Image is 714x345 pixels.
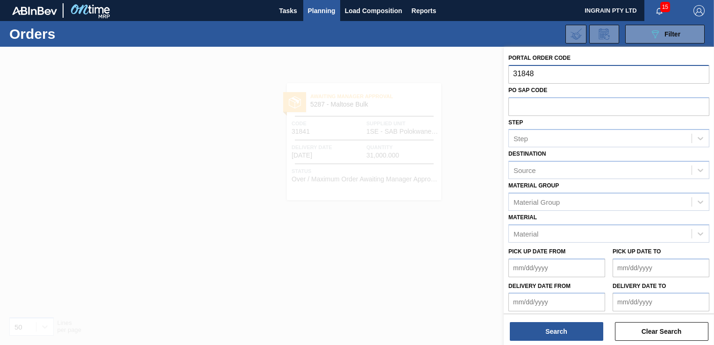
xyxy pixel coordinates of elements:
input: mm/dd/yyyy [508,293,605,311]
input: mm/dd/yyyy [613,293,709,311]
span: Load Composition [345,5,402,16]
span: Planning [308,5,336,16]
button: Filter [625,25,705,43]
label: Pick up Date to [613,248,661,255]
div: Step [514,135,528,143]
img: TNhmsLtSVTkK8tSr43FrP2fwEKptu5GPRR3wAAAABJRU5ErkJggg== [12,7,57,15]
input: mm/dd/yyyy [613,259,709,277]
span: 15 [660,2,670,12]
label: Material Group [508,182,559,189]
span: Reports [412,5,436,16]
label: Material [508,214,537,221]
div: Import Order Negotiation [565,25,586,43]
img: Logout [693,5,705,16]
label: Delivery Date to [613,283,666,289]
div: Material Group [514,198,560,206]
label: Delivery Date from [508,283,571,289]
div: Source [514,166,536,174]
div: Material [514,230,538,237]
div: Order Review Request [589,25,619,43]
button: Notifications [644,4,674,17]
span: Tasks [278,5,299,16]
h1: Orders [9,29,143,39]
label: Step [508,119,523,126]
input: mm/dd/yyyy [508,259,605,277]
label: Pick up Date from [508,248,565,255]
label: PO SAP Code [508,87,547,93]
label: Portal Order Code [508,55,571,61]
label: Destination [508,151,546,157]
span: Filter [664,30,680,38]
